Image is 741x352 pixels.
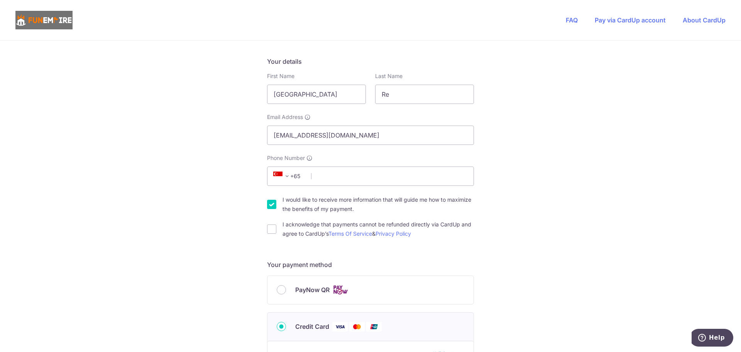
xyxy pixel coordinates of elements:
span: +65 [271,172,306,181]
span: Phone Number [267,154,305,162]
a: About CardUp [683,16,726,24]
input: Email address [267,126,474,145]
img: Union Pay [366,322,382,332]
a: Privacy Policy [376,230,411,237]
div: Credit Card Visa Mastercard Union Pay [277,322,464,332]
a: FAQ [566,16,578,24]
h5: Your payment method [267,260,474,269]
a: Terms Of Service [328,230,372,237]
label: Last Name [375,72,403,80]
img: Mastercard [349,322,365,332]
img: Visa [332,322,348,332]
span: +65 [273,172,292,181]
span: Email Address [267,113,303,121]
div: PayNow QR Cards logo [277,285,464,295]
span: PayNow QR [295,285,330,294]
iframe: Opens a widget where you can find more information [692,329,733,348]
input: Last name [375,85,474,104]
img: Cards logo [333,285,348,295]
label: I would like to receive more information that will guide me how to maximize the benefits of my pa... [283,195,474,214]
a: Pay via CardUp account [595,16,666,24]
label: First Name [267,72,294,80]
label: I acknowledge that payments cannot be refunded directly via CardUp and agree to CardUp’s & [283,220,474,238]
span: Credit Card [295,322,329,331]
h5: Your details [267,57,474,66]
input: First name [267,85,366,104]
